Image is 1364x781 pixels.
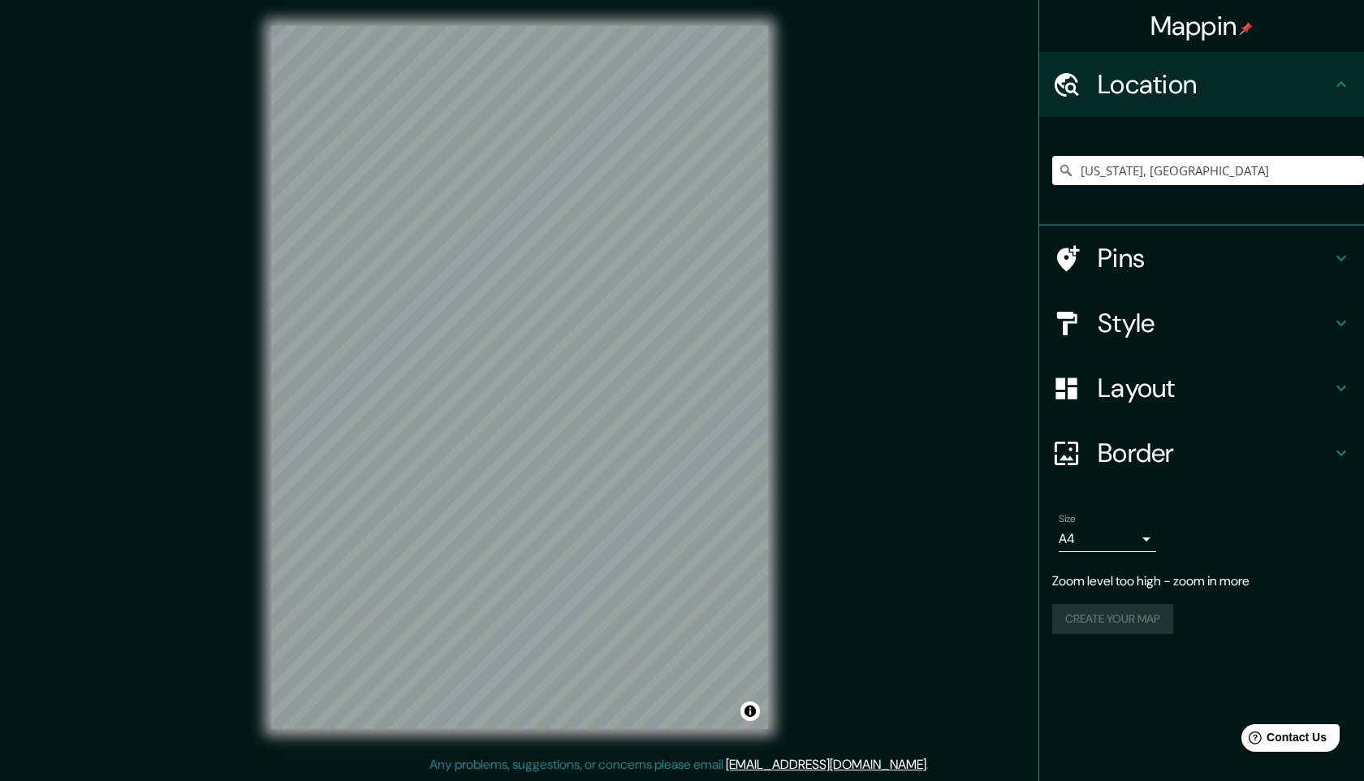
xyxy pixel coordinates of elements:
input: Pick your city or area [1052,156,1364,185]
div: Location [1039,52,1364,117]
div: . [931,755,935,775]
p: Any problems, suggestions, or concerns please email . [429,755,929,775]
h4: Mappin [1150,10,1254,42]
h4: Layout [1098,372,1332,404]
label: Size [1059,512,1076,526]
h4: Location [1098,68,1332,101]
p: Zoom level too high - zoom in more [1052,572,1351,591]
a: [EMAIL_ADDRESS][DOMAIN_NAME] [726,756,926,773]
div: A4 [1059,526,1156,552]
div: Border [1039,421,1364,485]
div: Layout [1039,356,1364,421]
button: Toggle attribution [740,701,760,721]
div: Style [1039,291,1364,356]
div: . [929,755,931,775]
canvas: Map [271,26,768,729]
img: pin-icon.png [1240,22,1253,35]
h4: Border [1098,437,1332,469]
iframe: Help widget launcher [1219,718,1346,763]
h4: Pins [1098,242,1332,274]
h4: Style [1098,307,1332,339]
div: Pins [1039,226,1364,291]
